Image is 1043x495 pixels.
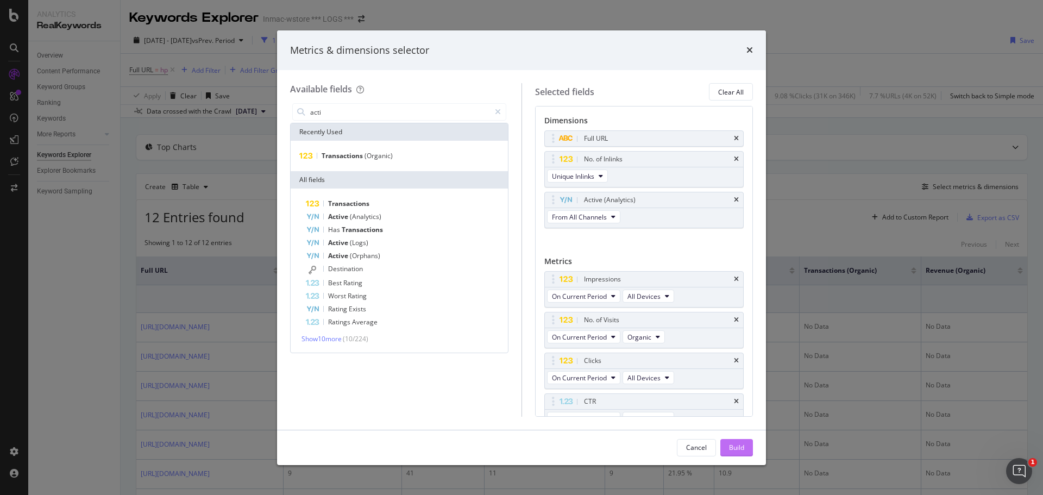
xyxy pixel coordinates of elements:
div: Selected fields [535,86,594,98]
div: Metrics & dimensions selector [290,43,429,58]
span: Rating [343,278,362,287]
button: All Devices [623,371,674,384]
span: Exists [349,304,366,314]
span: All Devices [627,373,661,383]
div: times [734,197,739,203]
div: All fields [291,171,508,189]
span: ( 10 / 224 ) [343,334,368,343]
button: On Current Period [547,330,620,343]
div: No. of Visits [584,315,619,325]
input: Search by field name [309,104,490,120]
span: Rating [348,291,367,300]
span: On Current Period [552,333,607,342]
div: Cancel [686,443,707,452]
div: Dimensions [544,115,744,130]
button: On Current Period [547,371,620,384]
span: Average [352,317,378,327]
span: Worst [328,291,348,300]
button: All Devices [623,412,674,425]
div: Metrics [544,256,744,271]
span: (Organic) [365,151,393,160]
div: Available fields [290,83,352,95]
div: times [734,358,739,364]
div: Clicks [584,355,601,366]
div: times [746,43,753,58]
span: Destination [328,264,363,273]
div: Active (Analytics)timesFrom All Channels [544,192,744,228]
button: From All Channels [547,210,620,223]
span: Ratings [328,317,352,327]
span: Organic [627,333,651,342]
button: All Devices [623,290,674,303]
div: Full URLtimes [544,130,744,147]
div: CTRtimesOn Current PeriodAll Devices [544,393,744,430]
div: ClickstimesOn Current PeriodAll Devices [544,353,744,389]
span: Rating [328,304,349,314]
span: Active [328,251,350,260]
span: Transactions [328,199,369,208]
span: All Devices [627,414,661,423]
div: Clear All [718,87,744,97]
div: times [734,398,739,405]
div: times [734,135,739,142]
span: Transactions [342,225,383,234]
div: times [734,276,739,283]
div: times [734,156,739,162]
span: Active [328,212,350,221]
div: modal [277,30,766,465]
button: Cancel [677,439,716,456]
div: times [734,317,739,323]
span: On Current Period [552,414,607,423]
div: No. of Inlinks [584,154,623,165]
span: On Current Period [552,373,607,383]
span: On Current Period [552,292,607,301]
span: Show 10 more [301,334,342,343]
span: Transactions [322,151,365,160]
div: CTR [584,396,596,407]
button: Build [720,439,753,456]
div: Build [729,443,744,452]
button: Clear All [709,83,753,101]
span: (Logs) [350,238,368,247]
button: On Current Period [547,290,620,303]
div: Full URL [584,133,608,144]
div: Impressions [584,274,621,285]
span: Best [328,278,343,287]
span: (Orphans) [350,251,380,260]
span: Has [328,225,342,234]
span: From All Channels [552,212,607,222]
button: Unique Inlinks [547,170,608,183]
span: Unique Inlinks [552,172,594,181]
button: On Current Period [547,412,620,425]
div: No. of InlinkstimesUnique Inlinks [544,151,744,187]
span: Active [328,238,350,247]
span: 1 [1028,458,1037,467]
iframe: Intercom live chat [1006,458,1032,484]
span: (Analytics) [350,212,381,221]
div: Active (Analytics) [584,195,636,205]
div: Recently Used [291,123,508,141]
div: ImpressionstimesOn Current PeriodAll Devices [544,271,744,308]
div: No. of VisitstimesOn Current PeriodOrganic [544,312,744,348]
span: All Devices [627,292,661,301]
button: Organic [623,330,665,343]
